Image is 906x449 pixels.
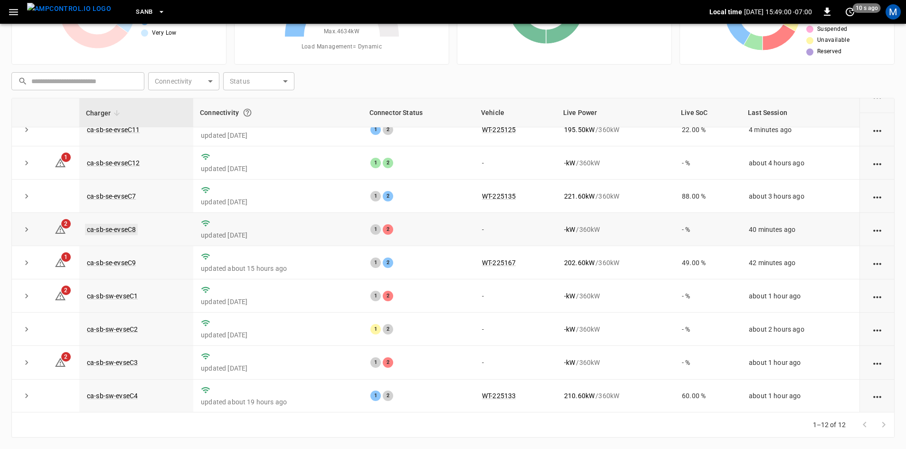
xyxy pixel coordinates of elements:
span: 1 [61,252,71,262]
span: Unavailable [817,36,849,45]
div: / 360 kW [564,258,667,267]
a: ca-sb-se-evseC12 [87,159,140,167]
td: 40 minutes ago [741,213,859,246]
td: - [474,279,557,313]
div: / 360 kW [564,158,667,168]
div: / 360 kW [564,225,667,234]
div: action cell options [871,191,883,201]
td: about 2 hours ago [741,313,859,346]
p: [DATE] 15:49:00 -07:00 [744,7,812,17]
td: 4 minutes ago [741,113,859,146]
a: 2 [55,358,66,366]
span: Suspended [817,25,848,34]
td: 88.00 % [674,180,741,213]
button: expand row [19,189,34,203]
td: 60.00 % [674,380,741,413]
div: / 360 kW [564,325,667,334]
div: 2 [383,124,393,135]
img: ampcontrol.io logo [27,3,111,15]
span: Charger [86,107,123,119]
span: Max. 4634 kW [324,27,359,37]
span: 2 [61,286,71,295]
div: / 360 kW [564,125,667,134]
button: expand row [19,322,34,336]
p: Local time [709,7,742,17]
a: ca-sb-sw-evseC1 [87,292,138,300]
span: 2 [61,219,71,229]
p: - kW [564,158,575,168]
a: WT-225133 [482,392,516,400]
span: 1 [61,153,71,162]
span: Load Management = Dynamic [302,42,382,52]
a: ca-sb-sw-evseC4 [87,392,138,400]
div: / 360 kW [564,291,667,301]
p: updated about 19 hours ago [201,397,355,407]
a: WT-225135 [482,192,516,200]
div: action cell options [871,291,883,301]
div: 1 [370,224,381,235]
div: action cell options [871,391,883,401]
a: 1 [55,159,66,166]
th: Connector Status [363,98,474,127]
button: Connection between the charger and our software. [239,104,256,121]
p: 202.60 kW [564,258,595,267]
div: action cell options [871,92,883,101]
p: updated about 15 hours ago [201,264,355,273]
td: about 1 hour ago [741,346,859,379]
div: 1 [370,291,381,301]
button: expand row [19,123,34,137]
p: updated [DATE] [201,164,355,173]
th: Live SoC [674,98,741,127]
p: updated [DATE] [201,363,355,373]
div: 1 [370,324,381,334]
span: Reserved [817,47,841,57]
th: Last Session [741,98,859,127]
td: 42 minutes ago [741,246,859,279]
p: - kW [564,358,575,367]
span: 2 [61,352,71,362]
td: - % [674,279,741,313]
td: - [474,213,557,246]
div: 2 [383,224,393,235]
button: expand row [19,355,34,370]
div: / 360 kW [564,358,667,367]
td: 22.00 % [674,113,741,146]
div: Connectivity [200,104,356,121]
a: ca-sb-sw-evseC3 [87,359,138,366]
div: action cell options [871,325,883,334]
div: profile-icon [886,4,901,19]
div: 2 [383,291,393,301]
p: updated [DATE] [201,330,355,340]
div: 1 [370,258,381,268]
div: 2 [383,324,393,334]
p: updated [DATE] [201,297,355,306]
span: Very Low [152,29,177,38]
button: expand row [19,389,34,403]
p: updated [DATE] [201,197,355,207]
td: about 3 hours ago [741,180,859,213]
div: action cell options [871,125,883,134]
div: 2 [383,391,393,401]
button: expand row [19,222,34,237]
a: ca-sb-se-evseC11 [87,126,140,134]
th: Vehicle [474,98,557,127]
p: 221.60 kW [564,191,595,201]
button: expand row [19,156,34,170]
a: ca-sb-se-evseC7 [87,192,136,200]
button: expand row [19,289,34,303]
p: 210.60 kW [564,391,595,401]
td: about 1 hour ago [741,380,859,413]
div: 1 [370,391,381,401]
div: 1 [370,357,381,368]
td: - [474,313,557,346]
div: / 360 kW [564,391,667,401]
p: updated [DATE] [201,131,355,140]
div: action cell options [871,358,883,367]
div: 2 [383,258,393,268]
div: action cell options [871,158,883,168]
p: - kW [564,225,575,234]
p: - kW [564,325,575,334]
td: - % [674,313,741,346]
div: 2 [383,191,393,201]
span: SanB [136,7,153,18]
